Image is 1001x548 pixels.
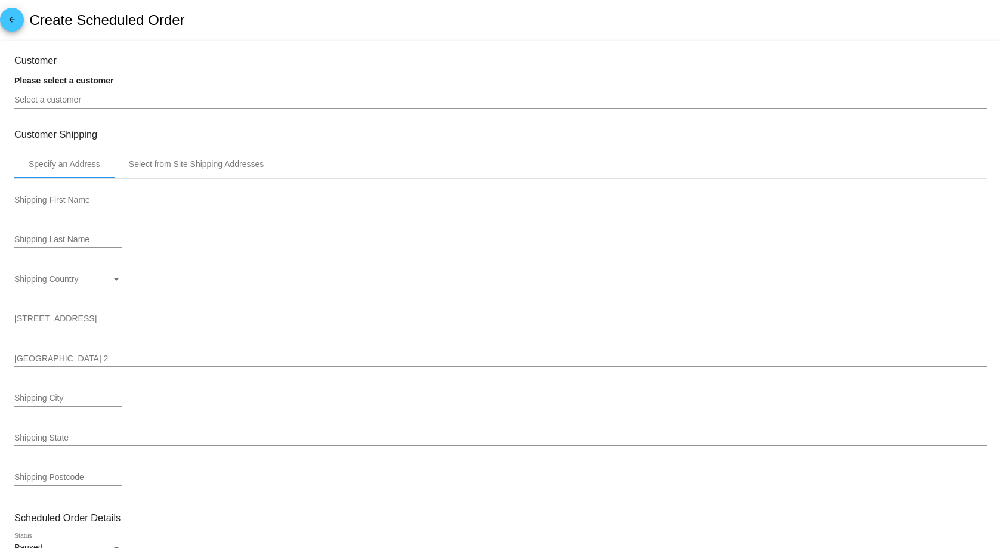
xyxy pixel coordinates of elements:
h2: Create Scheduled Order [29,12,184,29]
h3: Customer [14,55,987,66]
div: Select from Site Shipping Addresses [129,159,264,169]
input: Shipping State [14,434,987,443]
strong: Please select a customer [14,76,114,85]
input: Shipping Street 2 [14,354,987,364]
input: Shipping First Name [14,196,122,205]
input: Select a customer [14,95,987,105]
input: Shipping City [14,394,122,403]
input: Shipping Street 1 [14,314,987,324]
input: Shipping Last Name [14,235,122,244]
h3: Scheduled Order Details [14,512,987,524]
h3: Customer Shipping [14,129,987,140]
mat-select: Shipping Country [14,275,122,284]
div: Specify an Address [29,159,100,169]
mat-icon: arrow_back [5,16,19,30]
input: Shipping Postcode [14,473,122,482]
span: Shipping Country [14,274,78,284]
